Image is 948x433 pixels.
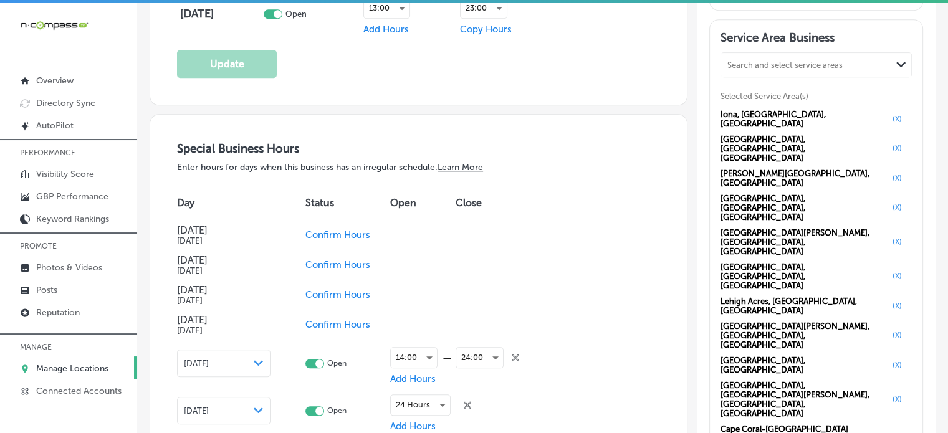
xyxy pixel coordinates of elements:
button: (X) [889,271,906,281]
span: [PERSON_NAME][GEOGRAPHIC_DATA], [GEOGRAPHIC_DATA] [721,169,889,188]
span: [GEOGRAPHIC_DATA], [GEOGRAPHIC_DATA], [GEOGRAPHIC_DATA] [721,135,889,163]
button: (X) [889,114,906,124]
span: [GEOGRAPHIC_DATA], [GEOGRAPHIC_DATA][PERSON_NAME], [GEOGRAPHIC_DATA], [GEOGRAPHIC_DATA] [721,381,889,418]
p: Posts [36,285,57,295]
img: 660ab0bf-5cc7-4cb8-ba1c-48b5ae0f18e60NCTV_CLogo_TV_Black_-500x88.png [20,19,89,31]
span: [GEOGRAPHIC_DATA][PERSON_NAME], [GEOGRAPHIC_DATA], [GEOGRAPHIC_DATA] [721,228,889,256]
span: [GEOGRAPHIC_DATA], [GEOGRAPHIC_DATA] [721,356,889,374]
div: — [438,352,456,364]
h4: [DATE] [177,284,271,296]
div: 24:00 [456,348,503,368]
p: Manage Locations [36,363,108,374]
span: [DATE] [184,359,209,368]
span: Add Hours [363,24,409,35]
th: Open [390,185,456,220]
p: Directory Sync [36,98,95,108]
span: Add Hours [390,421,436,432]
p: Open [327,359,347,368]
span: Confirm Hours [305,289,370,300]
a: Learn More [438,162,483,173]
th: Day [177,185,305,220]
h4: [DATE] [180,7,261,21]
p: Reputation [36,307,80,318]
span: [GEOGRAPHIC_DATA], [GEOGRAPHIC_DATA], [GEOGRAPHIC_DATA] [721,262,889,290]
span: Copy Hours [460,24,512,35]
p: Open [327,406,347,416]
h4: [DATE] [177,224,271,236]
button: (X) [889,237,906,247]
span: Selected Service Area(s) [721,92,808,101]
p: Enter hours for days when this business has an irregular schedule. [177,162,660,173]
h4: [DATE] [177,314,271,326]
div: 14:00 [391,348,437,368]
h5: [DATE] [177,236,271,245]
h3: Special Business Hours [177,141,660,156]
p: Open [285,9,306,19]
button: (X) [889,360,906,370]
div: Search and select service areas [727,60,843,69]
button: (X) [889,394,906,404]
th: Status [305,185,391,220]
p: GBP Performance [36,191,108,202]
p: Visibility Score [36,169,94,179]
div: 24 Hours [391,395,450,415]
span: [DATE] [184,406,209,416]
p: Overview [36,75,74,86]
p: AutoPilot [36,120,74,131]
span: Confirm Hours [305,319,370,330]
button: (X) [889,173,906,183]
p: Photos & Videos [36,262,102,273]
span: [GEOGRAPHIC_DATA][PERSON_NAME], [GEOGRAPHIC_DATA], [GEOGRAPHIC_DATA] [721,321,889,350]
span: Confirm Hours [305,229,370,240]
th: Close [456,185,539,220]
p: Keyword Rankings [36,214,109,224]
h4: [DATE] [177,254,271,266]
h5: [DATE] [177,266,271,275]
button: Update [177,50,277,78]
button: (X) [889,143,906,153]
p: Connected Accounts [36,386,122,396]
div: — [410,4,457,13]
span: Confirm Hours [305,259,370,270]
span: Lehigh Acres, [GEOGRAPHIC_DATA], [GEOGRAPHIC_DATA] [721,297,889,315]
h5: [DATE] [177,326,271,335]
span: [GEOGRAPHIC_DATA], [GEOGRAPHIC_DATA], [GEOGRAPHIC_DATA] [721,194,889,222]
button: (X) [889,202,906,212]
button: (X) [889,330,906,340]
button: (X) [889,301,906,311]
span: Add Hours [390,373,436,384]
h5: [DATE] [177,296,271,305]
h3: Service Area Business [721,31,912,49]
span: Iona, [GEOGRAPHIC_DATA], [GEOGRAPHIC_DATA] [721,110,889,128]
